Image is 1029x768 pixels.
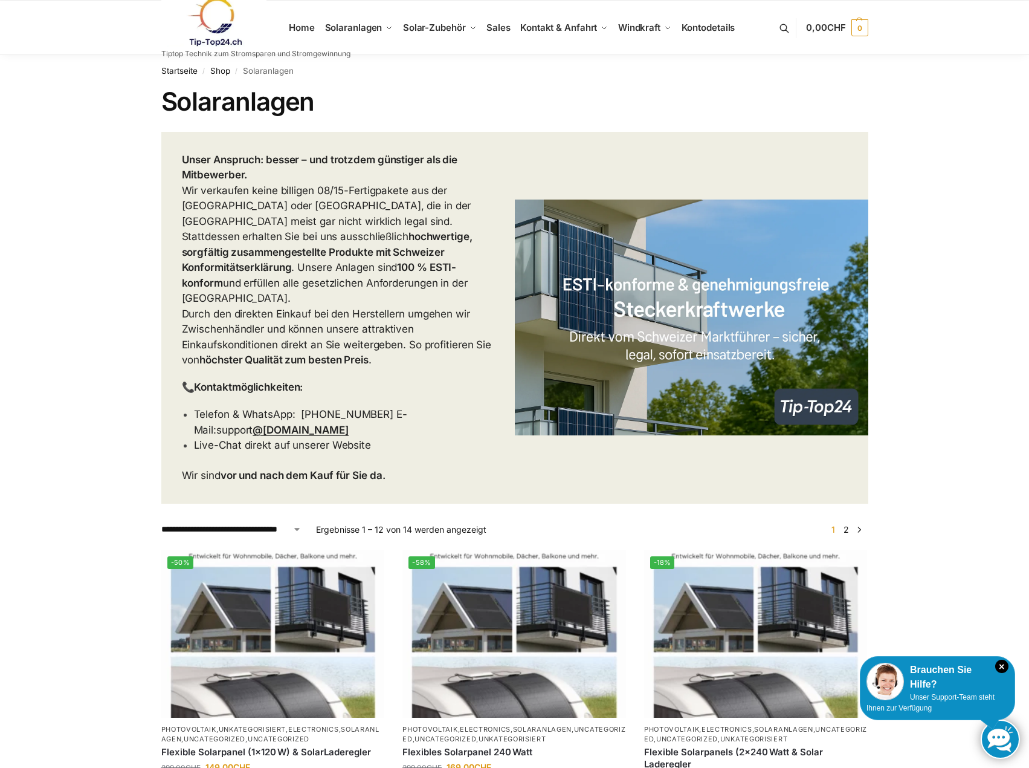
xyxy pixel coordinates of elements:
a: Electronics [702,725,752,734]
a: Flexibles Solarpanel 240 Watt [402,746,626,758]
h1: Solaranlagen [161,86,868,117]
span: Kontakt & Anfahrt [520,22,597,33]
strong: vor und nach dem Kauf für Sie da. [221,469,385,481]
span: Unser Support-Team steht Ihnen zur Verfügung [866,693,995,712]
strong: hochwertige, sorgfältig zusammengestellte Produkte mit Schweizer Konformitätserklärung [182,230,473,273]
a: Photovoltaik [161,725,216,734]
a: Unkategorisiert [219,725,286,734]
strong: Kontaktmöglichkeiten: [194,381,303,393]
a: Flexible Solarpanel (1×120 W) & SolarLaderegler [161,746,385,758]
nav: Breadcrumb [161,55,868,86]
span: CHF [827,22,846,33]
strong: Unser Anspruch: besser – und trotzdem günstiger als die Mitbewerber. [182,154,458,181]
nav: Produkt-Seitennummerierung [824,523,868,536]
a: Unkategorisiert [720,735,788,743]
a: Solar-Zubehör [398,1,482,55]
a: Solaranlagen [161,725,379,743]
span: / [230,67,243,76]
span: Seite 1 [828,524,838,535]
p: Tiptop Technik zum Stromsparen und Stromgewinnung [161,50,350,57]
p: Live-Chat direkt auf unserer Website [194,438,494,454]
span: / [198,67,210,76]
img: ESTI-konforme & genehmigungsfreie Steckerkraftwerke – Direkt vom Schweizer Marktführer“ [515,200,868,435]
p: Ergebnisse 1 – 12 von 14 werden angezeigt [316,523,486,536]
a: Solaranlagen [320,1,398,55]
span: Windkraft [618,22,660,33]
a: 0,00CHF 0 [806,10,868,46]
img: Customer service [866,663,904,700]
p: , , , , , [161,725,385,744]
a: Unkategorisiert [479,735,546,743]
a: Electronics [460,725,511,734]
p: Telefon & WhatsApp: [PHONE_NUMBER] E-Mail:support [194,407,494,438]
span: 0 [851,19,868,36]
img: Flexible Solar Module für Wohnmobile Camping Balkon [644,550,868,718]
a: Photovoltaik [644,725,699,734]
a: Sales [482,1,515,55]
img: Flexible Solar Module für Wohnmobile Camping Balkon [161,550,385,718]
span: Solaranlagen [325,22,382,33]
img: Flexible Solar Module für Wohnmobile Camping Balkon [402,550,626,718]
a: -58%Flexible Solar Module für Wohnmobile Camping Balkon [402,550,626,718]
a: Uncategorized [415,735,476,743]
a: Startseite [161,66,198,76]
a: Uncategorized [248,735,309,743]
a: -50%Flexible Solar Module für Wohnmobile Camping Balkon [161,550,385,718]
span: Kontodetails [682,22,735,33]
p: Wir sind [182,468,494,484]
strong: 100 % ESTI-konform [182,261,457,289]
a: @[DOMAIN_NAME] [253,424,349,436]
div: Brauchen Sie Hilfe? [866,663,1008,692]
a: Uncategorized [184,735,245,743]
span: Sales [486,22,511,33]
a: Solaranlagen [754,725,813,734]
span: 0,00 [806,22,845,33]
a: Electronics [288,725,339,734]
p: , , , , , [644,725,868,744]
a: Kontodetails [676,1,740,55]
a: Uncategorized [656,735,718,743]
a: Solaranlagen [513,725,572,734]
a: Photovoltaik [402,725,457,734]
p: Wir verkaufen keine billigen 08/15-Fertigpakete aus der [GEOGRAPHIC_DATA] oder [GEOGRAPHIC_DATA],... [182,152,494,368]
a: Shop [210,66,230,76]
a: Seite 2 [840,524,852,535]
a: -18%Flexible Solar Module für Wohnmobile Camping Balkon [644,550,868,718]
span: Solar-Zubehör [403,22,466,33]
a: Uncategorized [644,725,867,743]
a: Uncategorized [402,725,625,743]
p: 📞 [182,380,494,395]
a: Kontakt & Anfahrt [515,1,613,55]
select: Shop-Reihenfolge [161,523,302,536]
a: → [854,523,863,536]
i: Schließen [995,660,1008,673]
a: Windkraft [613,1,677,55]
strong: höchster Qualität zum besten Preis [199,354,369,366]
p: , , , , , [402,725,626,744]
